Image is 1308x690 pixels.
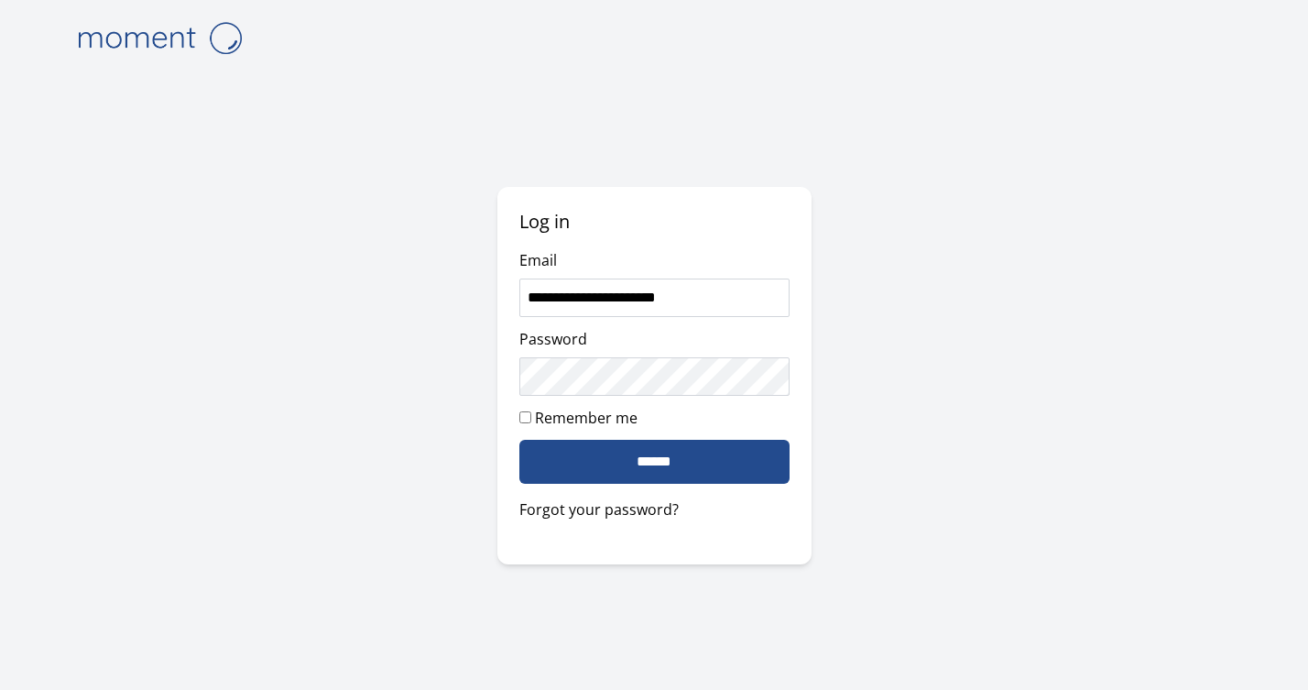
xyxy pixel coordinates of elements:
label: Email [519,250,557,270]
img: logo-4e3dc11c47720685a147b03b5a06dd966a58ff35d612b21f08c02c0306f2b779.png [68,15,251,61]
label: Password [519,329,587,349]
h2: Log in [519,209,790,235]
label: Remember me [535,408,638,428]
a: Forgot your password? [519,498,790,520]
